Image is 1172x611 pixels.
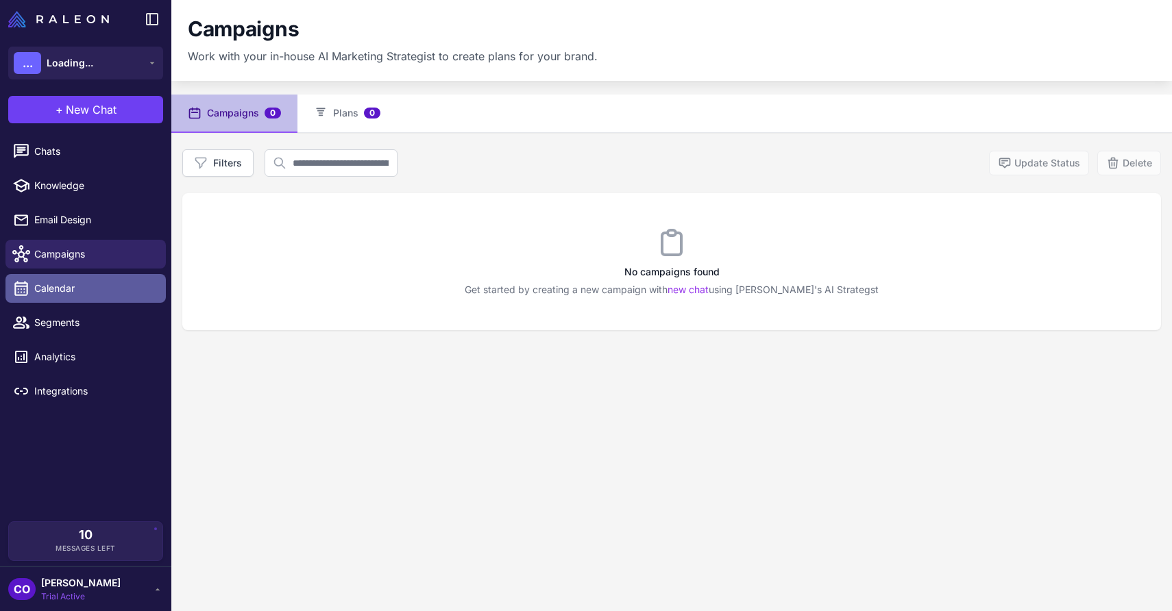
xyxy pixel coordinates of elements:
a: Email Design [5,205,166,234]
a: Raleon Logo [8,11,114,27]
button: ...Loading... [8,47,163,79]
a: Integrations [5,377,166,406]
h1: Campaigns [188,16,299,42]
div: ... [14,52,41,74]
a: new chat [668,284,709,295]
span: Trial Active [41,590,121,603]
h3: No campaigns found [182,264,1161,279]
span: Loading... [47,55,93,71]
span: Analytics [34,349,155,364]
button: Delete [1097,151,1161,175]
span: Chats [34,144,155,159]
img: Raleon Logo [8,11,109,27]
a: Analytics [5,342,166,371]
button: Campaigns0 [171,95,297,133]
a: Calendar [5,274,166,303]
a: Campaigns [5,240,166,269]
a: Chats [5,137,166,166]
span: Integrations [34,384,155,399]
button: Filters [182,149,254,177]
span: Calendar [34,281,155,296]
button: +New Chat [8,96,163,123]
a: Segments [5,308,166,337]
span: Email Design [34,212,155,227]
span: + [56,101,63,118]
span: New Chat [66,101,117,118]
span: 0 [364,108,380,119]
span: Segments [34,315,155,330]
a: Knowledge [5,171,166,200]
button: Update Status [989,151,1089,175]
span: Campaigns [34,247,155,262]
button: Plans0 [297,95,397,133]
span: [PERSON_NAME] [41,575,121,590]
p: Work with your in-house AI Marketing Strategist to create plans for your brand. [188,48,598,64]
span: 0 [265,108,281,119]
span: Knowledge [34,178,155,193]
span: Messages Left [56,543,116,553]
div: CO [8,578,36,600]
p: Get started by creating a new campaign with using [PERSON_NAME]'s AI Strategst [182,282,1161,297]
span: 10 [79,529,93,541]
